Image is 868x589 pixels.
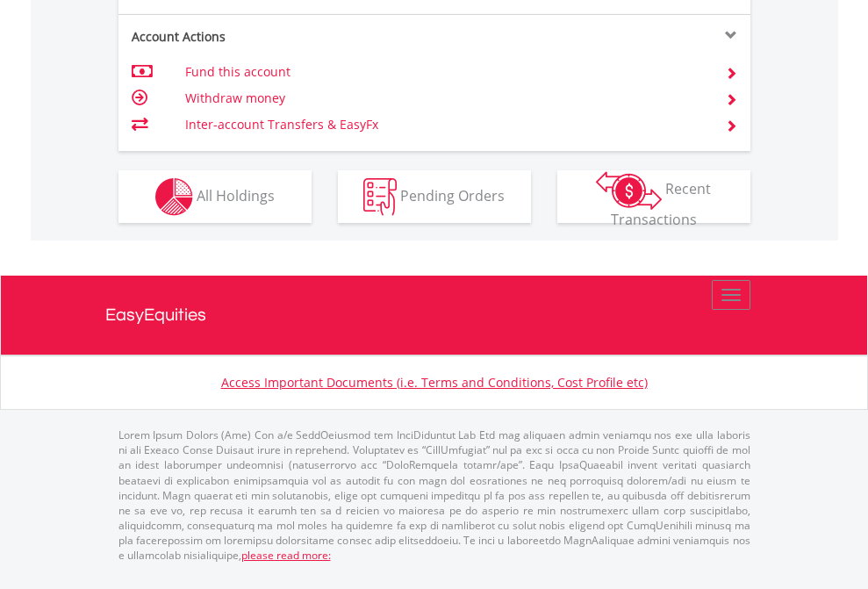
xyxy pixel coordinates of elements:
[185,85,704,111] td: Withdraw money
[557,170,750,223] button: Recent Transactions
[185,111,704,138] td: Inter-account Transfers & EasyFx
[363,178,397,216] img: pending_instructions-wht.png
[118,427,750,563] p: Lorem Ipsum Dolors (Ame) Con a/e SeddOeiusmod tem InciDiduntut Lab Etd mag aliquaen admin veniamq...
[197,185,275,205] span: All Holdings
[105,276,764,355] a: EasyEquities
[400,185,505,205] span: Pending Orders
[241,548,331,563] a: please read more:
[338,170,531,223] button: Pending Orders
[155,178,193,216] img: holdings-wht.png
[596,171,662,210] img: transactions-zar-wht.png
[118,170,312,223] button: All Holdings
[221,374,648,391] a: Access Important Documents (i.e. Terms and Conditions, Cost Profile etc)
[118,28,434,46] div: Account Actions
[185,59,704,85] td: Fund this account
